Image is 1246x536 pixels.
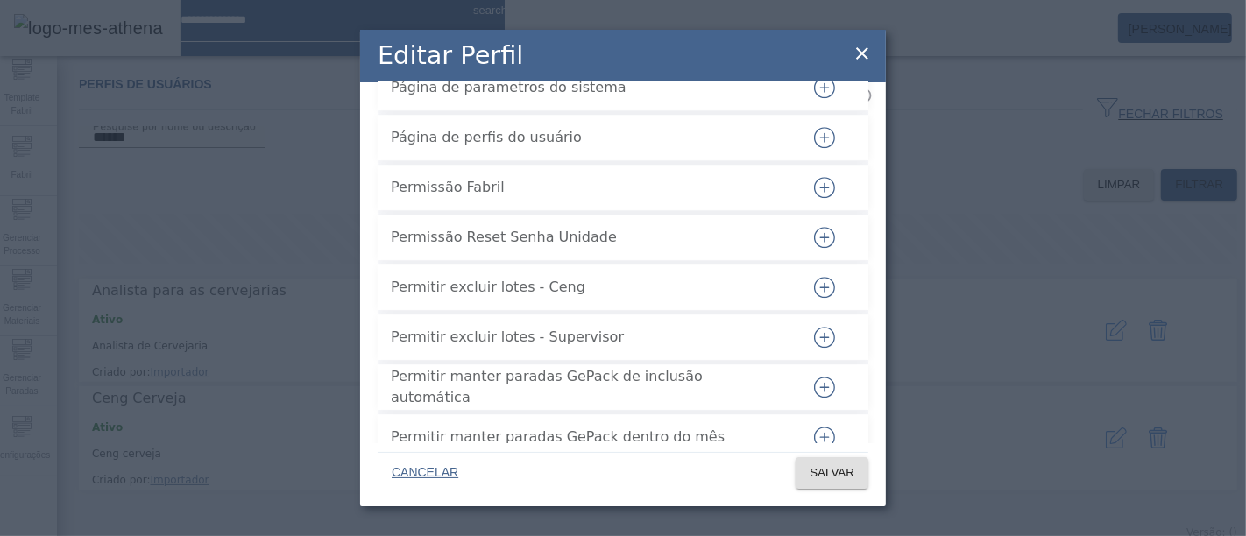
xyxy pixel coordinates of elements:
span: Página de parametros do sistema [391,77,785,98]
span: CANCELAR [392,464,458,482]
button: SALVAR [796,457,868,489]
span: Permitir excluir lotes - Ceng [391,277,785,298]
span: Permitir excluir lotes - Supervisor [391,327,785,348]
span: Página de perfis do usuário [391,127,785,148]
span: SALVAR [810,464,854,482]
span: Permitir manter paradas GePack de inclusão automática [391,366,785,408]
button: CANCELAR [378,457,472,489]
span: Permissão Fabril [391,177,785,198]
span: Permitir manter paradas GePack dentro do mês [391,427,785,448]
h2: Editar Perfil [378,37,523,74]
span: Permissão Reset Senha Unidade [391,227,785,248]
